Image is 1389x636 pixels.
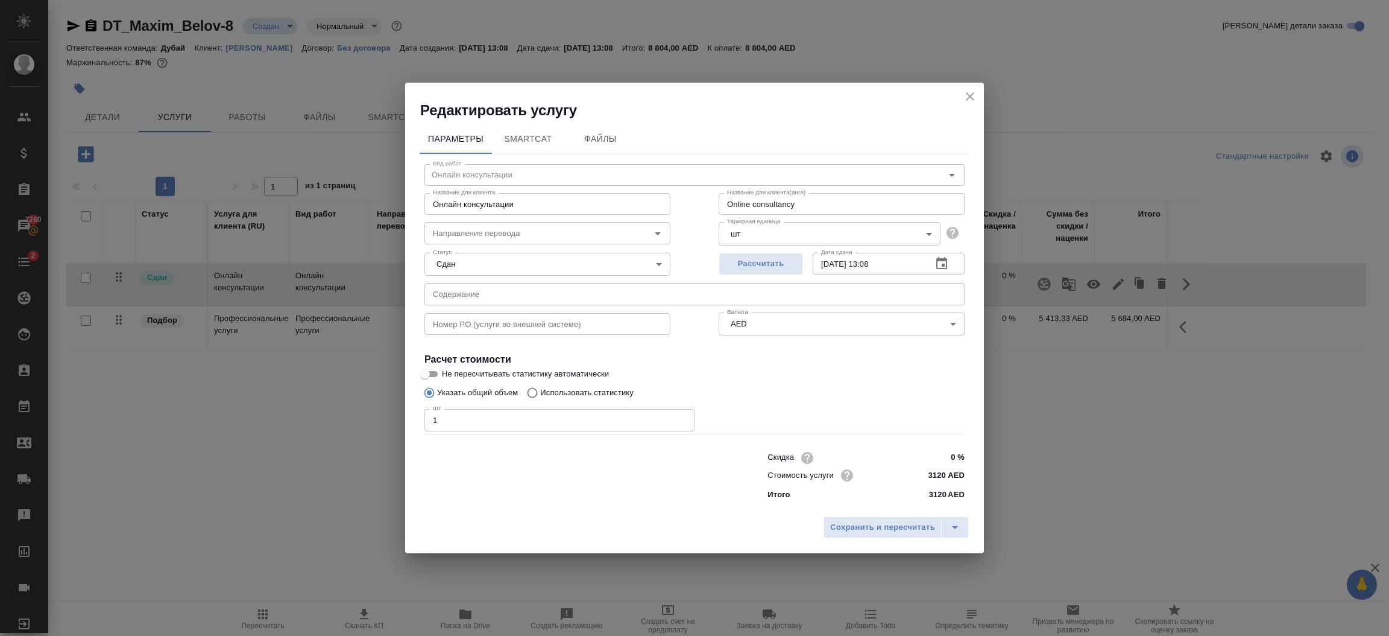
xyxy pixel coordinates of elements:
button: шт [727,229,744,239]
button: Open [649,225,666,242]
h4: Расчет стоимости [424,352,965,367]
input: ✎ Введи что-нибудь [919,449,965,466]
span: Файлы [572,132,629,147]
p: Использовать статистику [540,387,634,399]
p: AED [948,489,965,501]
div: AED [719,313,965,335]
h2: Редактировать услугу [420,101,984,120]
p: Указать общий объем [437,387,518,399]
button: close [961,87,979,106]
button: AED [727,319,751,329]
button: Рассчитать [719,253,803,275]
span: Параметры [427,132,485,147]
div: Сдан [424,253,670,276]
button: Сохранить и пересчитать [824,517,942,538]
span: Рассчитать [725,257,796,271]
input: ✎ Введи что-нибудь [919,466,965,484]
button: Сдан [433,259,459,269]
span: SmartCat [499,132,557,147]
span: Сохранить и пересчитать [830,521,935,535]
p: Стоимость услуги [767,469,834,482]
p: 3120 [929,489,946,501]
p: Скидка [767,451,794,463]
div: шт [719,222,940,245]
p: Итого [767,489,790,501]
span: Не пересчитывать статистику автоматически [442,368,609,380]
div: split button [824,517,969,538]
